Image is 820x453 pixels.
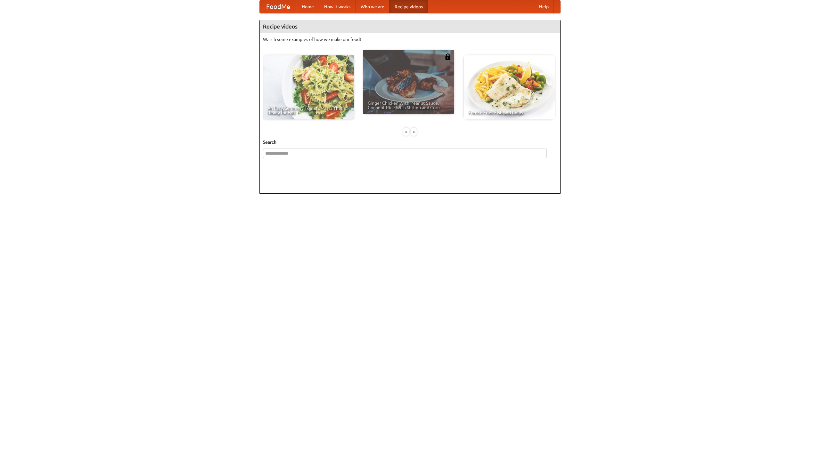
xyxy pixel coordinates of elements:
[464,55,555,119] a: French Fries Fish and Chips
[260,20,560,33] h4: Recipe videos
[468,110,550,115] span: French Fries Fish and Chips
[297,0,319,13] a: Home
[260,0,297,13] a: FoodMe
[411,128,417,136] div: »
[534,0,554,13] a: Help
[319,0,356,13] a: How it works
[267,106,349,115] span: An Easy, Summery Tomato Pasta That's Ready for Fall
[356,0,389,13] a: Who we are
[263,55,354,119] a: An Easy, Summery Tomato Pasta That's Ready for Fall
[403,128,409,136] div: «
[263,139,557,145] h5: Search
[445,53,451,60] img: 483408.png
[263,36,557,43] p: Watch some examples of how we make our food!
[389,0,428,13] a: Recipe videos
